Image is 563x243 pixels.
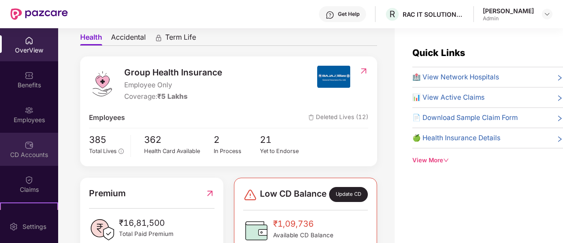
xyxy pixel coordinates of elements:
img: svg+xml;base64,PHN2ZyBpZD0iQ2xhaW0iIHhtbG5zPSJodHRwOi8vd3d3LnczLm9yZy8yMDAwL3N2ZyIgd2lkdGg9IjIwIi... [25,176,33,184]
div: [PERSON_NAME] [483,7,534,15]
div: View More [412,156,563,165]
div: Coverage: [124,91,222,102]
span: Employees [89,112,125,123]
div: Get Help [338,11,359,18]
span: right [556,74,563,82]
img: PaidPremiumIcon [89,217,115,243]
div: RAC IT SOLUTIONS PRIVATE LIMITED [403,10,464,19]
img: svg+xml;base64,PHN2ZyBpZD0iSG9tZSIgeG1sbnM9Imh0dHA6Ly93d3cudzMub3JnLzIwMDAvc3ZnIiB3aWR0aD0iMjAiIG... [25,36,33,45]
div: Health Card Available [144,147,214,156]
img: svg+xml;base64,PHN2ZyBpZD0iRW1wbG95ZWVzIiB4bWxucz0iaHR0cDovL3d3dy53My5vcmcvMjAwMC9zdmciIHdpZHRoPS... [25,106,33,115]
img: svg+xml;base64,PHN2ZyBpZD0iU2V0dGluZy0yMHgyMCIgeG1sbnM9Imh0dHA6Ly93d3cudzMub3JnLzIwMDAvc3ZnIiB3aW... [9,222,18,231]
span: down [443,157,449,163]
img: RedirectIcon [359,67,368,75]
img: svg+xml;base64,PHN2ZyBpZD0iSGVscC0zMngzMiIgeG1sbnM9Imh0dHA6Ly93d3cudzMub3JnLzIwMDAvc3ZnIiB3aWR0aD... [326,11,334,19]
img: RedirectIcon [205,187,215,200]
img: New Pazcare Logo [11,8,68,20]
div: In Process [214,147,260,156]
span: 21 [260,133,307,147]
span: right [556,94,563,103]
div: Admin [483,15,534,22]
span: ₹16,81,500 [119,217,174,230]
span: Premium [89,187,126,200]
span: Accidental [111,33,146,45]
span: right [556,114,563,123]
span: Term Life [165,33,196,45]
img: insurerIcon [317,66,350,88]
img: deleteIcon [308,115,314,120]
span: Total Paid Premium [119,229,174,239]
span: 385 [89,133,124,147]
span: Employee Only [124,80,222,90]
span: ₹5 Lakhs [157,92,188,101]
span: 🏥 View Network Hospitals [412,72,499,82]
span: right [556,135,563,143]
span: ₹1,09,736 [273,217,333,231]
span: R [389,9,395,19]
div: Yet to Endorse [260,147,307,156]
span: Group Health Insurance [124,66,222,79]
div: animation [155,34,163,41]
span: 📄 Download Sample Claim Form [412,112,518,123]
img: logo [89,71,115,97]
span: 🍏 Health Insurance Details [412,133,500,143]
span: Low CD Balance [260,187,326,202]
span: 📊 View Active Claims [412,92,485,103]
span: 362 [144,133,214,147]
img: svg+xml;base64,PHN2ZyBpZD0iRGFuZ2VyLTMyeDMyIiB4bWxucz0iaHR0cDovL3d3dy53My5vcmcvMjAwMC9zdmciIHdpZH... [243,188,257,202]
span: Health [80,33,102,45]
span: Deleted Lives (12) [308,112,368,123]
span: info-circle [119,149,123,153]
span: 2 [214,133,260,147]
img: svg+xml;base64,PHN2ZyBpZD0iQ0RfQWNjb3VudHMiIGRhdGEtbmFtZT0iQ0QgQWNjb3VudHMiIHhtbG5zPSJodHRwOi8vd3... [25,141,33,150]
img: svg+xml;base64,PHN2ZyBpZD0iQmVuZWZpdHMiIHhtbG5zPSJodHRwOi8vd3d3LnczLm9yZy8yMDAwL3N2ZyIgd2lkdGg9Ij... [25,71,33,80]
div: Update CD [329,187,368,202]
div: Settings [20,222,49,231]
span: Available CD Balance [273,231,333,240]
img: svg+xml;base64,PHN2ZyBpZD0iRHJvcGRvd24tMzJ4MzIiIHhtbG5zPSJodHRwOi8vd3d3LnczLm9yZy8yMDAwL3N2ZyIgd2... [544,11,551,18]
span: Quick Links [412,47,465,58]
span: Total Lives [89,148,117,154]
